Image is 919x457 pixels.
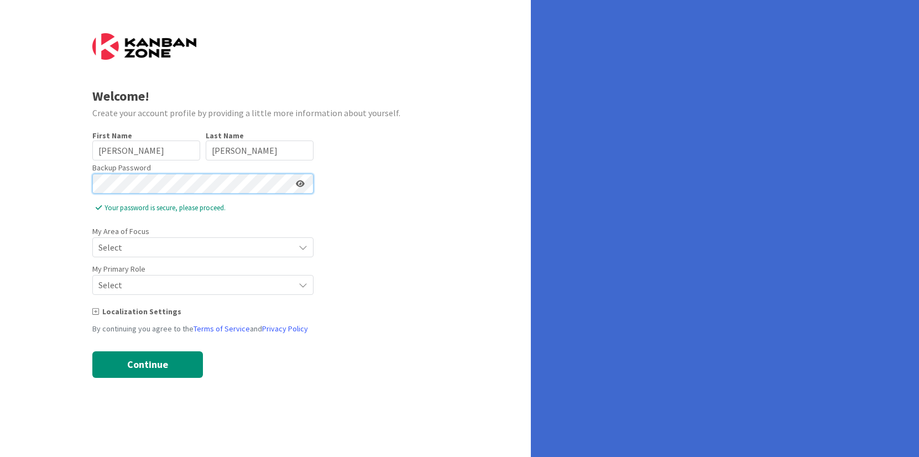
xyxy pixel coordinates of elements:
a: Privacy Policy [262,324,308,334]
label: My Area of Focus [92,226,149,237]
div: Localization Settings [92,306,439,318]
label: My Primary Role [92,263,145,275]
a: Terms of Service [194,324,250,334]
span: Select [98,240,289,255]
label: First Name [92,131,132,141]
div: Create your account profile by providing a little more information about yourself. [92,106,439,120]
img: Kanban Zone [92,33,196,60]
div: By continuing you agree to the and [92,323,439,335]
button: Continue [92,351,203,378]
span: Your password is secure, please proceed. [96,202,314,214]
label: Backup Password [92,162,151,174]
span: Select [98,277,289,293]
label: Last Name [206,131,244,141]
div: Welcome! [92,86,439,106]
